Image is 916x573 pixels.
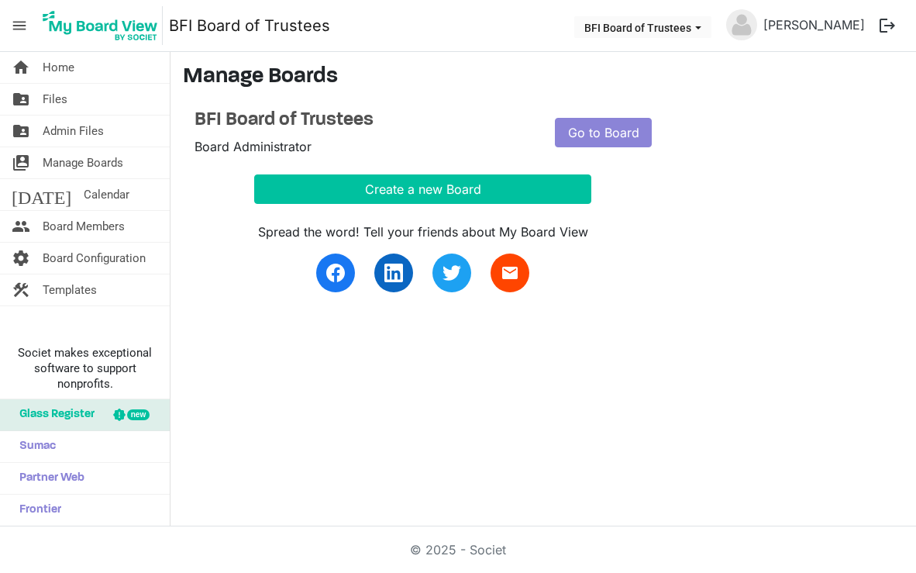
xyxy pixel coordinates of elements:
[12,495,61,526] span: Frontier
[43,243,146,274] span: Board Configuration
[574,16,711,38] button: BFI Board of Trustees dropdownbutton
[757,9,871,40] a: [PERSON_NAME]
[7,345,163,392] span: Societ makes exceptional software to support nonprofits.
[726,9,757,40] img: no-profile-picture.svg
[555,118,652,147] a: Go to Board
[195,109,532,132] a: BFI Board of Trustees
[12,147,30,178] span: switch_account
[12,431,56,462] span: Sumac
[254,223,591,241] div: Spread the word! Tell your friends about My Board View
[38,6,169,45] a: My Board View Logo
[5,11,34,40] span: menu
[84,179,129,210] span: Calendar
[384,264,403,282] img: linkedin.svg
[12,211,30,242] span: people
[12,84,30,115] span: folder_shared
[12,179,71,210] span: [DATE]
[127,409,150,420] div: new
[12,399,95,430] span: Glass Register
[43,211,125,242] span: Board Members
[12,274,30,305] span: construction
[491,254,529,292] a: email
[195,139,312,154] span: Board Administrator
[443,264,461,282] img: twitter.svg
[43,147,123,178] span: Manage Boards
[12,116,30,147] span: folder_shared
[12,243,30,274] span: settings
[871,9,904,42] button: logout
[43,274,97,305] span: Templates
[183,64,904,91] h3: Manage Boards
[43,52,74,83] span: Home
[38,6,163,45] img: My Board View Logo
[326,264,345,282] img: facebook.svg
[12,52,30,83] span: home
[254,174,591,204] button: Create a new Board
[169,10,330,41] a: BFI Board of Trustees
[43,84,67,115] span: Files
[12,463,84,494] span: Partner Web
[410,542,506,557] a: © 2025 - Societ
[501,264,519,282] span: email
[43,116,104,147] span: Admin Files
